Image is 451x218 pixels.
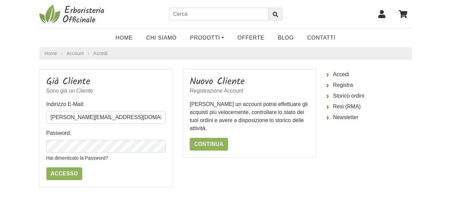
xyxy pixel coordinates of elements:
input: Accesso [46,167,83,180]
a: Newsletter [326,112,412,123]
a: Continua [190,138,228,151]
a: Chi Siamo [139,31,183,45]
a: Accedi [326,69,412,80]
a: Resi (RMA) [326,101,412,112]
input: Indirizzo E-Mail: [46,111,166,124]
a: Registra [326,80,412,91]
a: Hai dimenticato la Password? [46,155,108,161]
label: Password: [46,129,72,137]
p: Sono già un Cliente [46,87,166,95]
a: Storico ordini [326,91,412,101]
h3: Nuovo Cliente [190,76,309,88]
nav: breadcrumb [39,47,412,60]
input: Cerca [169,8,269,20]
a: OFFERTE [231,31,271,45]
p: [PERSON_NAME] un account potrai effettuare gli acquisti più velocemente, controllare lo stato dei... [190,100,309,132]
a: Home [45,50,57,57]
a: Blog [271,31,301,45]
a: Contatti [301,31,342,45]
a: Accedi [93,51,107,56]
h3: Già Cliente [46,76,166,88]
a: Home [109,31,139,45]
a: Prodotti [183,31,231,45]
label: Indirizzo E-Mail: [46,100,85,108]
a: Account [67,50,84,57]
img: Erboristeria Officinale [39,4,106,24]
p: Registrazione Account [190,87,309,95]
